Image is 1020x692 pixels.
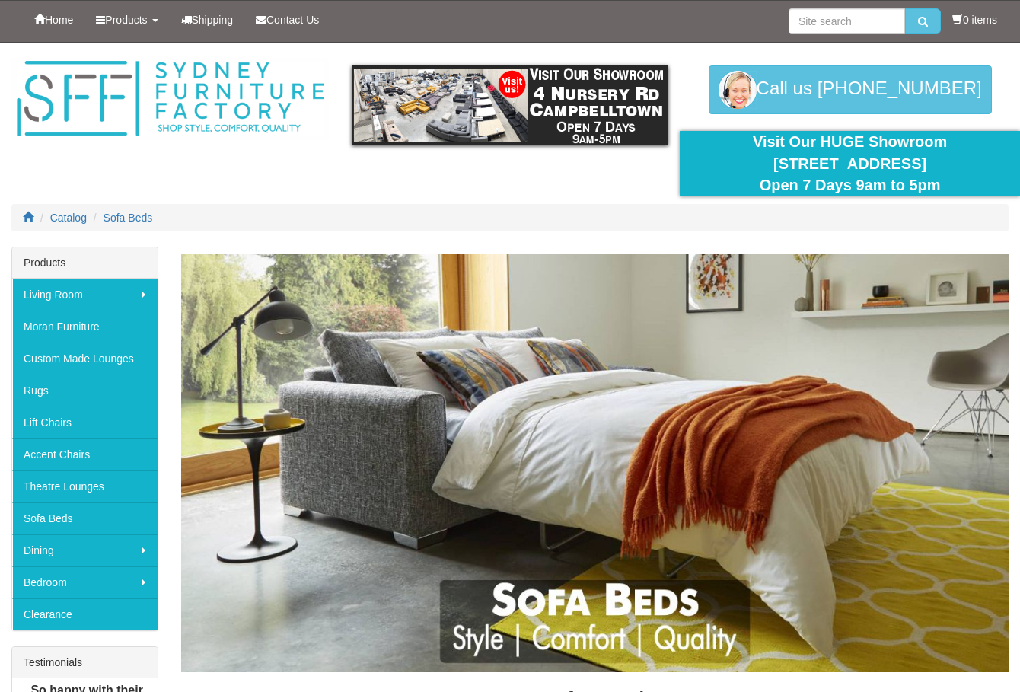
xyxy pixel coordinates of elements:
[12,566,158,598] a: Bedroom
[12,502,158,534] a: Sofa Beds
[12,311,158,343] a: Moran Furniture
[104,212,153,224] a: Sofa Beds
[12,534,158,566] a: Dining
[266,14,319,26] span: Contact Us
[23,1,84,39] a: Home
[789,8,905,34] input: Site search
[12,438,158,470] a: Accent Chairs
[84,1,169,39] a: Products
[691,131,1009,196] div: Visit Our HUGE Showroom [STREET_ADDRESS] Open 7 Days 9am to 5pm
[181,254,1009,673] img: Sofa Beds
[12,375,158,407] a: Rugs
[12,407,158,438] a: Lift Chairs
[50,212,87,224] a: Catalog
[12,647,158,678] div: Testimonials
[12,598,158,630] a: Clearance
[105,14,147,26] span: Products
[11,58,329,140] img: Sydney Furniture Factory
[352,65,669,145] img: showroom.gif
[45,14,73,26] span: Home
[170,1,245,39] a: Shipping
[192,14,234,26] span: Shipping
[244,1,330,39] a: Contact Us
[952,12,997,27] li: 0 items
[12,279,158,311] a: Living Room
[12,470,158,502] a: Theatre Lounges
[12,343,158,375] a: Custom Made Lounges
[12,247,158,279] div: Products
